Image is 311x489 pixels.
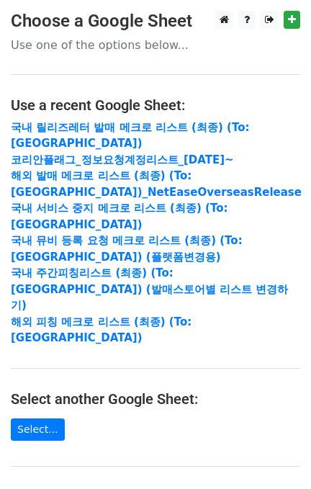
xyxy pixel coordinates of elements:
a: 국내 주간피칭리스트 (최종) (To:[GEOGRAPHIC_DATA]) (발매스토어별 리스트 변경하기) [11,266,288,312]
h4: Select another Google Sheet: [11,390,300,408]
a: 해외 발매 메크로 리스트 (최종) (To: [GEOGRAPHIC_DATA])_NetEaseOverseasRelease [11,169,302,199]
a: Select... [11,418,65,441]
a: 국내 서비스 중지 메크로 리스트 (최종) (To:[GEOGRAPHIC_DATA]) [11,202,227,231]
a: 국내 릴리즈레터 발매 메크로 리스트 (최종) (To:[GEOGRAPHIC_DATA]) [11,121,249,151]
a: 국내 뮤비 등록 요청 메크로 리스트 (최종) (To:[GEOGRAPHIC_DATA]) (플랫폼변경용) [11,234,243,264]
a: 코리안플래그_정보요청계정리스트_[DATE]~ [11,153,234,166]
h3: Choose a Google Sheet [11,11,300,32]
p: Use one of the options below... [11,37,300,53]
a: 해외 피칭 메크로 리스트 (최종) (To:[GEOGRAPHIC_DATA]) [11,315,191,345]
h4: Use a recent Google Sheet: [11,97,300,114]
